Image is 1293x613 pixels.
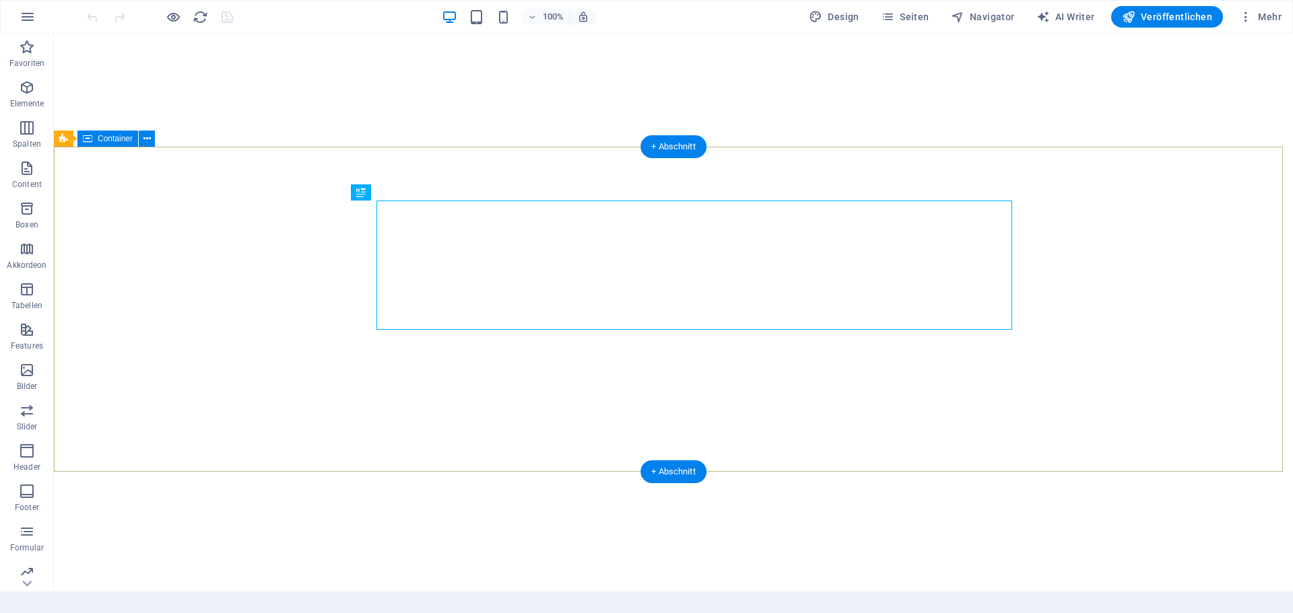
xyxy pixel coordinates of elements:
p: Features [11,340,43,351]
button: Navigator [946,6,1020,28]
span: Design [809,10,859,24]
i: Bei Größenänderung Zoomstufe automatisch an das gewählte Gerät anpassen. [577,11,589,23]
p: Favoriten [9,58,44,69]
p: Boxen [15,219,38,230]
p: Formular [10,542,44,553]
button: reload [192,9,208,25]
button: Klicke hier, um den Vorschau-Modus zu verlassen [165,9,181,25]
span: Container [98,135,133,143]
span: Navigator [951,10,1015,24]
p: Bilder [17,381,38,392]
span: Mehr [1239,10,1282,24]
div: Design (Strg+Alt+Y) [803,6,865,28]
button: Design [803,6,865,28]
p: Akkordeon [7,260,46,271]
span: AI Writer [1036,10,1095,24]
span: Veröffentlichen [1122,10,1212,24]
button: Veröffentlichen [1111,6,1223,28]
p: Spalten [13,139,41,149]
h6: 100% [542,9,564,25]
span: Seiten [881,10,929,24]
button: Seiten [875,6,935,28]
p: Slider [17,421,38,432]
p: Header [13,462,40,472]
div: + Abschnitt [640,460,706,483]
p: Content [12,179,42,190]
div: + Abschnitt [640,135,706,158]
button: AI Writer [1031,6,1100,28]
p: Elemente [10,98,44,109]
button: Mehr [1234,6,1287,28]
p: Footer [15,502,39,513]
i: Seite neu laden [193,9,208,25]
p: Tabellen [11,300,42,311]
button: 100% [522,9,570,25]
